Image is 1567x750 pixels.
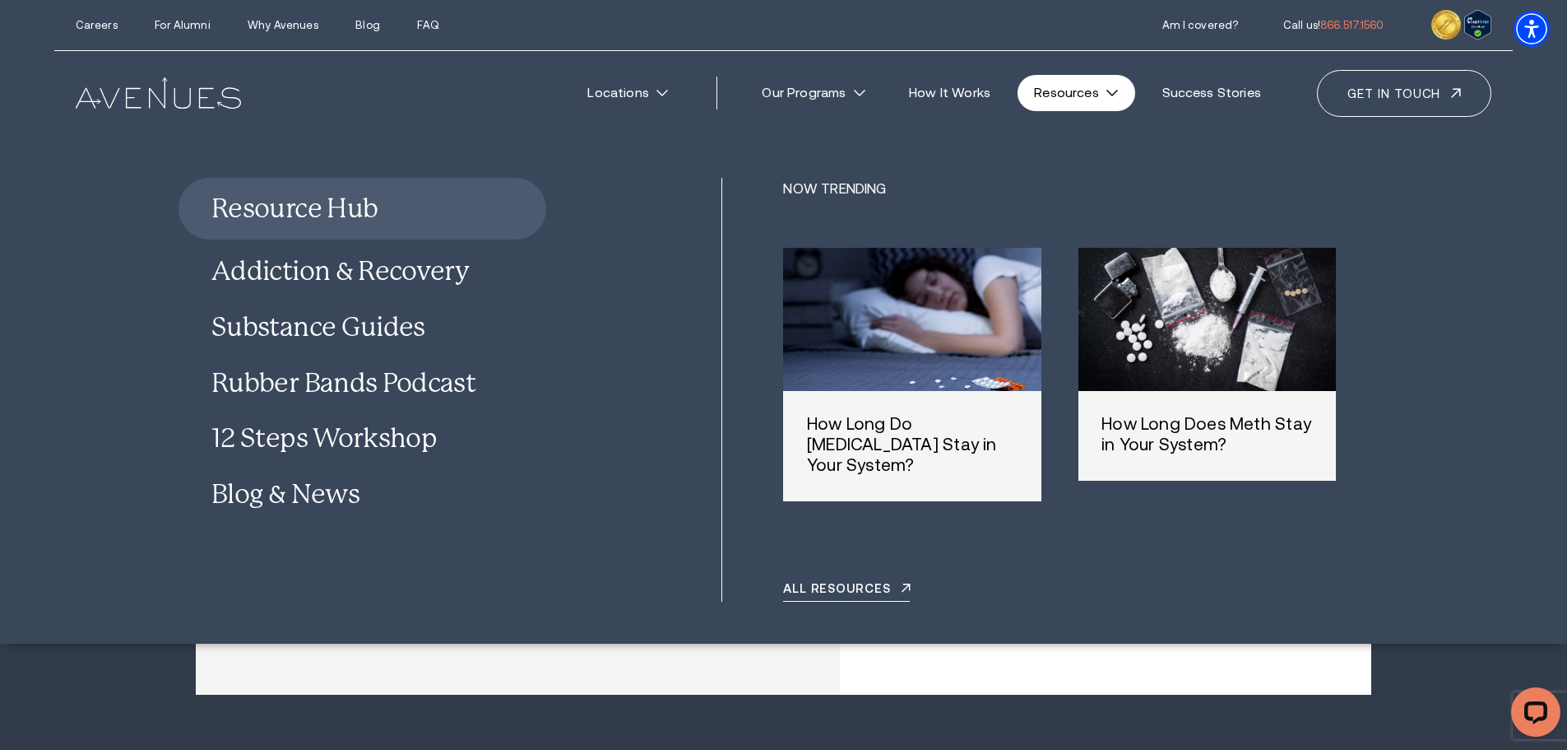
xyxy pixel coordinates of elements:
[1018,75,1135,111] a: Resources
[178,470,546,518] a: Blog & News
[1431,10,1461,40] img: clock
[76,19,118,31] a: Careers
[1317,70,1491,117] a: Get in touch
[417,19,438,31] a: FAQ
[178,359,546,407] a: Rubber Bands Podcast
[1464,10,1491,40] img: Verify Approval for www.avenuesrecovery.com
[1283,19,1384,31] a: call 866.517.1560
[1514,11,1550,47] div: Accessibility Menu
[178,303,546,351] a: Substance Guides
[1162,19,1239,31] a: Am I covered?
[1498,681,1567,750] iframe: LiveChat chat widget
[1320,19,1384,31] span: 866.517.1560
[178,178,546,240] a: Resource Hub
[248,19,318,31] a: Why Avenues
[571,75,685,111] a: Locations
[1145,75,1277,111] a: Success Stories
[178,415,546,463] a: 12 Steps Workshop
[155,19,210,31] a: For Alumni
[892,75,1008,111] a: How It Works
[178,247,546,295] a: Addiction & Recovery
[745,75,882,111] a: Our Programs
[355,19,380,31] a: Blog
[1464,15,1491,30] a: Verify LegitScript Approval for www.avenuesrecovery.com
